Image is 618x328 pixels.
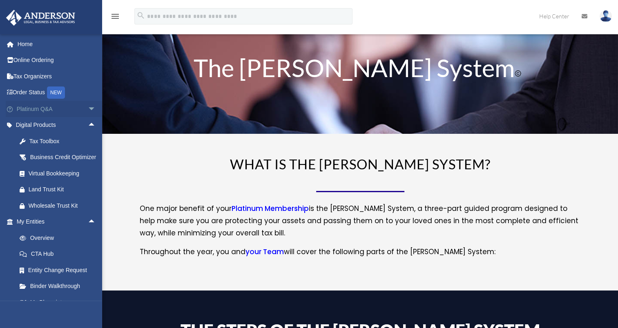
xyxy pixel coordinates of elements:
[47,86,65,99] div: NEW
[110,11,120,21] i: menu
[29,168,98,179] div: Virtual Bookkeeping
[88,101,104,117] span: arrow_drop_down
[11,133,108,149] a: Tax Toolbox
[230,156,491,172] span: WHAT IS THE [PERSON_NAME] SYSTEM?
[154,55,566,84] h1: The [PERSON_NAME] System
[88,214,104,230] span: arrow_drop_up
[6,52,108,69] a: Online Ordering
[11,197,108,214] a: Wholesale Trust Kit
[140,203,581,246] p: One major benefit of your is the [PERSON_NAME] System, a three-part guided program designed to he...
[11,278,108,295] a: Binder Walkthrough
[600,10,612,22] img: User Pic
[88,117,104,134] span: arrow_drop_up
[29,152,98,162] div: Business Credit Optimizer
[6,84,108,101] a: Order StatusNEW
[11,182,108,198] a: Land Trust Kit
[6,101,108,117] a: Platinum Q&Aarrow_drop_down
[6,36,108,52] a: Home
[6,214,108,230] a: My Entitiesarrow_drop_up
[11,165,108,182] a: Virtual Bookkeeping
[110,14,120,21] a: menu
[11,262,108,278] a: Entity Change Request
[29,201,98,211] div: Wholesale Trust Kit
[136,11,145,20] i: search
[6,117,108,133] a: Digital Productsarrow_drop_up
[29,184,98,195] div: Land Trust Kit
[11,294,108,310] a: My Blueprint
[29,136,98,146] div: Tax Toolbox
[11,246,108,262] a: CTA Hub
[140,246,581,258] p: Throughout the year, you and will cover the following parts of the [PERSON_NAME] System:
[232,204,309,217] a: Platinum Membership
[11,149,108,166] a: Business Credit Optimizer
[245,247,284,261] a: your Team
[6,68,108,84] a: Tax Organizers
[11,230,108,246] a: Overview
[4,10,78,26] img: Anderson Advisors Platinum Portal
